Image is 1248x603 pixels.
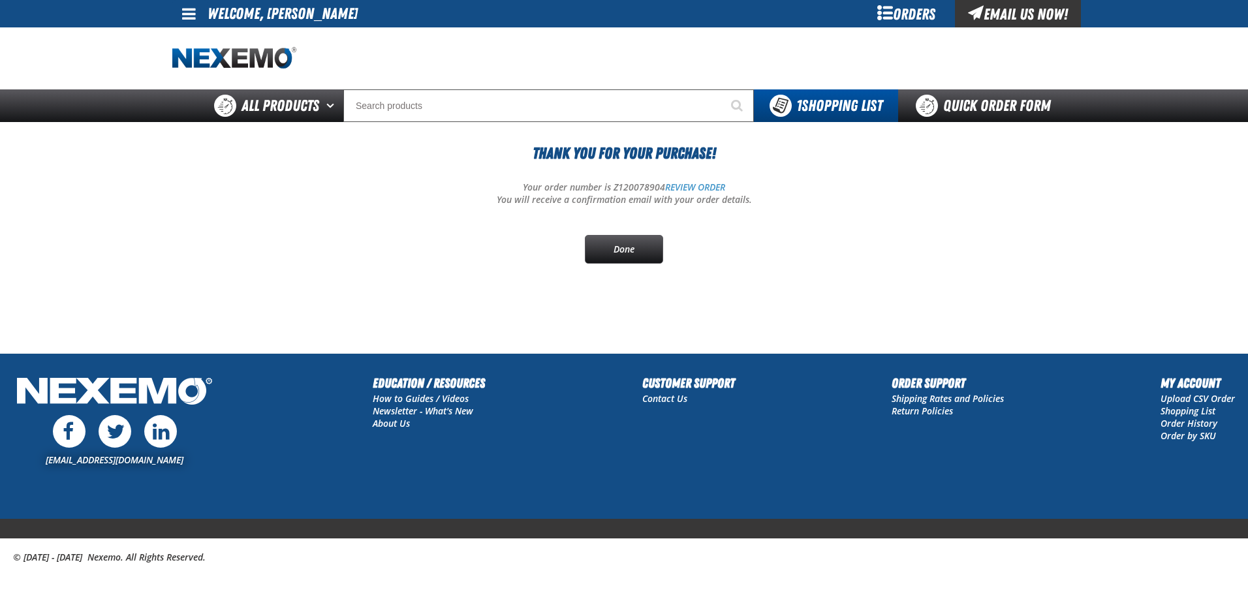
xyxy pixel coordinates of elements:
h1: Thank You For Your Purchase! [172,142,1076,165]
a: Done [585,235,663,264]
a: Shipping Rates and Policies [892,392,1004,405]
a: Return Policies [892,405,953,417]
strong: 1 [796,97,802,115]
input: Search [343,89,754,122]
a: How to Guides / Videos [373,392,469,405]
a: Shopping List [1161,405,1215,417]
button: Open All Products pages [322,89,343,122]
a: About Us [373,417,410,429]
h2: My Account [1161,373,1235,393]
p: Your order number is Z120078904 [172,181,1076,194]
a: [EMAIL_ADDRESS][DOMAIN_NAME] [46,454,183,466]
img: Nexemo Logo [13,373,216,412]
a: Home [172,47,296,70]
a: Order History [1161,417,1217,429]
span: All Products [242,94,319,117]
h2: Customer Support [642,373,735,393]
a: Upload CSV Order [1161,392,1235,405]
span: Shopping List [796,97,882,115]
a: REVIEW ORDER [665,181,725,193]
button: You have 1 Shopping List. Open to view details [754,89,898,122]
a: Newsletter - What's New [373,405,473,417]
p: You will receive a confirmation email with your order details. [172,194,1076,206]
h2: Order Support [892,373,1004,393]
a: Order by SKU [1161,429,1216,442]
img: Nexemo logo [172,47,296,70]
a: Quick Order Form [898,89,1075,122]
a: Contact Us [642,392,687,405]
h2: Education / Resources [373,373,485,393]
button: Start Searching [721,89,754,122]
